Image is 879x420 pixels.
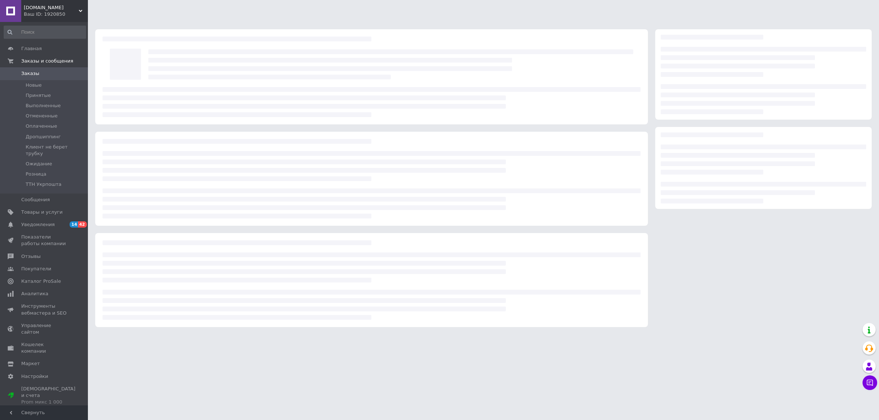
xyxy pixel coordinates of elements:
[24,11,88,18] div: Ваш ID: 1920850
[21,290,48,297] span: Аналитика
[26,144,85,157] span: Клиент не берет трубку
[21,373,48,380] span: Настройки
[26,181,62,188] span: ТТН Укрпошта
[21,70,39,77] span: Заказы
[21,341,68,355] span: Кошелек компании
[70,221,78,228] span: 14
[21,234,68,247] span: Показатели работы компании
[21,278,61,285] span: Каталог ProSale
[24,4,79,11] span: ORGANIZE.IN.UA
[26,171,46,177] span: Розница
[863,375,877,390] button: Чат с покупателем
[26,134,61,140] span: Дропшиппинг
[21,196,50,203] span: Сообщения
[26,161,52,167] span: Ожидание
[4,26,86,39] input: Поиск
[21,303,68,316] span: Инструменты вебмастера и SEO
[26,102,61,109] span: Выполненные
[26,123,57,130] span: Оплаченные
[21,45,42,52] span: Главная
[26,113,58,119] span: Отмененные
[21,386,75,406] span: [DEMOGRAPHIC_DATA] и счета
[21,221,55,228] span: Уведомления
[21,253,41,260] span: Отзывы
[21,399,75,405] div: Prom микс 1 000
[26,82,42,89] span: Новые
[21,58,73,64] span: Заказы и сообщения
[21,266,51,272] span: Покупатели
[78,221,86,228] span: 42
[21,322,68,335] span: Управление сайтом
[26,92,51,99] span: Принятые
[21,209,63,215] span: Товары и услуги
[21,360,40,367] span: Маркет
